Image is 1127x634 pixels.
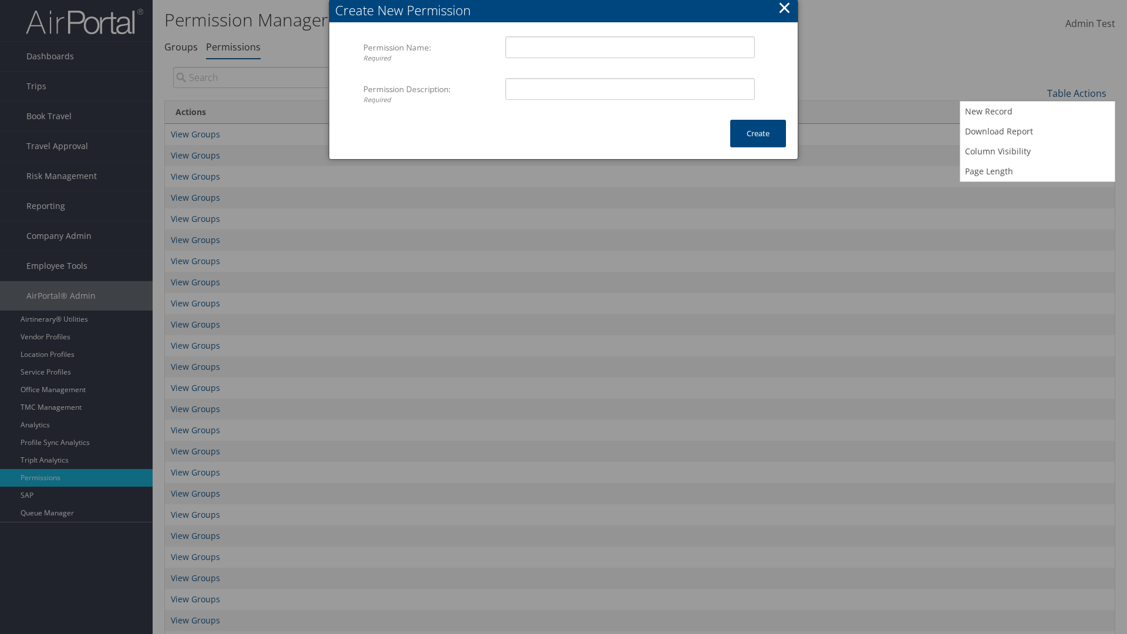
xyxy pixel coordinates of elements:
a: New Record [960,102,1115,122]
a: Download Report [960,122,1115,141]
div: Required [363,95,497,105]
div: Create New Permission [335,1,798,19]
a: Page Length [960,161,1115,181]
button: Create [730,120,786,147]
label: Permission Name: [363,36,497,69]
a: Column Visibility [960,141,1115,161]
div: Required [363,53,497,63]
label: Permission Description: [363,78,497,110]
